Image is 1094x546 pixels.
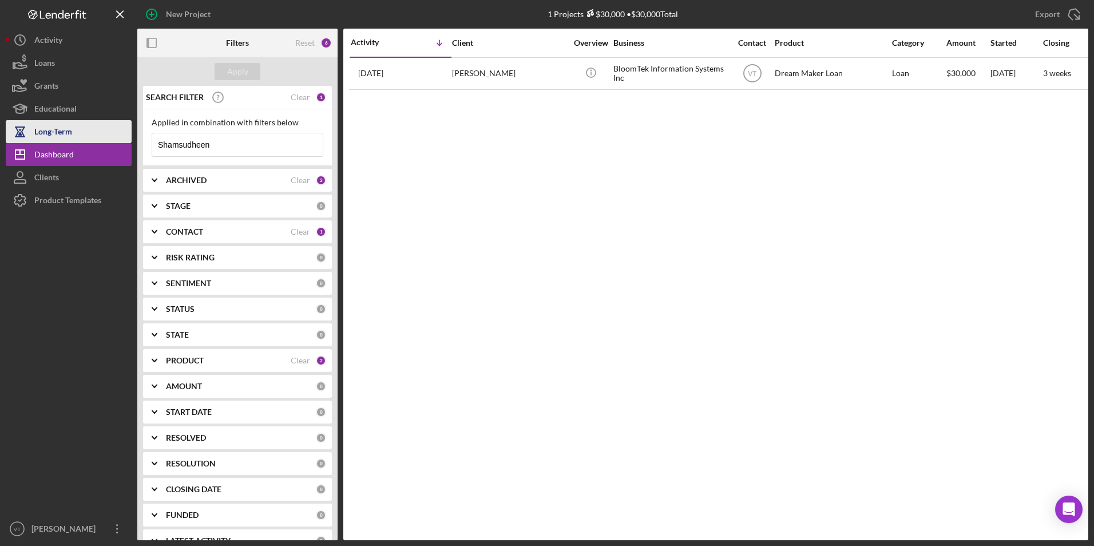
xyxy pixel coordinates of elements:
[351,38,401,47] div: Activity
[316,484,326,494] div: 0
[1035,3,1060,26] div: Export
[731,38,774,48] div: Contact
[166,382,202,391] b: AMOUNT
[6,189,132,212] button: Product Templates
[166,304,195,314] b: STATUS
[166,330,189,339] b: STATE
[569,38,612,48] div: Overview
[548,9,678,19] div: 1 Projects • $30,000 Total
[152,118,323,127] div: Applied in combination with filters below
[291,93,310,102] div: Clear
[215,63,260,80] button: Apply
[316,304,326,314] div: 0
[990,38,1042,48] div: Started
[6,517,132,540] button: VT[PERSON_NAME]
[320,37,332,49] div: 6
[452,38,566,48] div: Client
[166,407,212,417] b: START DATE
[166,433,206,442] b: RESOLVED
[6,143,132,166] button: Dashboard
[295,38,315,48] div: Reset
[6,120,132,143] button: Long-Term
[316,92,326,102] div: 1
[316,227,326,237] div: 1
[291,356,310,365] div: Clear
[166,176,207,185] b: ARCHIVED
[316,201,326,211] div: 0
[316,536,326,546] div: 0
[892,38,945,48] div: Category
[613,38,728,48] div: Business
[1024,3,1088,26] button: Export
[316,458,326,469] div: 0
[226,38,249,48] b: Filters
[166,279,211,288] b: SENTIMENT
[34,143,74,169] div: Dashboard
[775,58,889,89] div: Dream Maker Loan
[166,253,215,262] b: RISK RATING
[166,511,199,520] b: FUNDED
[6,74,132,97] button: Grants
[34,97,77,123] div: Educational
[316,252,326,263] div: 0
[6,52,132,74] button: Loans
[34,120,72,146] div: Long-Term
[316,381,326,391] div: 0
[316,433,326,443] div: 0
[6,29,132,52] button: Activity
[291,227,310,236] div: Clear
[34,189,101,215] div: Product Templates
[316,278,326,288] div: 0
[452,58,566,89] div: [PERSON_NAME]
[166,356,204,365] b: PRODUCT
[166,485,221,494] b: CLOSING DATE
[29,517,103,543] div: [PERSON_NAME]
[34,52,55,77] div: Loans
[316,407,326,417] div: 0
[14,526,21,532] text: VT
[613,58,728,89] div: BloomTek Information Systems Inc
[6,97,132,120] button: Educational
[137,3,222,26] button: New Project
[1055,496,1083,523] div: Open Intercom Messenger
[166,3,211,26] div: New Project
[166,201,191,211] b: STAGE
[316,330,326,340] div: 0
[227,63,248,80] div: Apply
[358,69,383,78] time: 2025-09-21 18:16
[775,38,889,48] div: Product
[748,70,757,78] text: VT
[316,510,326,520] div: 0
[166,227,203,236] b: CONTACT
[316,355,326,366] div: 2
[990,58,1042,89] div: [DATE]
[892,58,945,89] div: Loan
[34,29,62,54] div: Activity
[316,175,326,185] div: 2
[34,166,59,192] div: Clients
[34,74,58,100] div: Grants
[946,68,976,78] span: $30,000
[6,166,132,189] button: Clients
[1043,68,1071,78] time: 3 weeks
[166,459,216,468] b: RESOLUTION
[166,536,231,545] b: LATEST ACTIVITY
[584,9,625,19] div: $30,000
[291,176,310,185] div: Clear
[946,38,989,48] div: Amount
[146,93,204,102] b: SEARCH FILTER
